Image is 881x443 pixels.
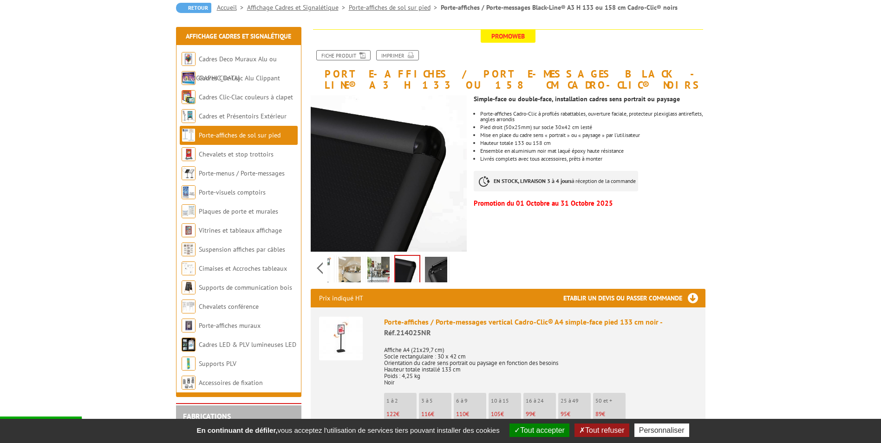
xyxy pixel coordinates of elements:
a: Cadres Clic-Clac Alu Clippant [199,74,280,82]
img: Cadres et Présentoirs Extérieur [182,109,196,123]
a: Supports PLV [199,359,236,368]
img: Porte-menus / Porte-messages [182,166,196,180]
span: 110 [456,410,466,418]
a: Chevalets conférence [199,302,259,311]
span: 122 [386,410,396,418]
p: 50 et + [595,397,626,404]
button: Tout refuser [574,423,629,437]
span: Réf.214025NR [384,328,431,337]
a: Fiche produit [316,50,371,60]
span: Previous [315,261,324,276]
p: 25 à 49 [561,397,591,404]
p: € [386,411,417,417]
span: 99 [526,410,532,418]
p: 3 à 5 [421,397,451,404]
a: Cadres et Présentoirs Extérieur [199,112,287,120]
a: Cimaises et Accroches tableaux [199,264,287,273]
p: 10 à 15 [491,397,521,404]
a: Porte-affiches muraux [199,321,261,330]
span: 95 [561,410,567,418]
a: Porte-affiches de sol sur pied [349,3,441,12]
img: Porte-affiches muraux [182,319,196,332]
li: Livrés complets avec tous accessoires, prêts à monter [480,156,705,162]
button: Personnaliser (fenêtre modale) [634,423,689,437]
a: Cadres LED & PLV lumineuses LED [199,340,296,349]
p: Affiche A4 (21x29,7 cm) Socle rectangulaire : 30 x 42 cm Orientation du cadre sens portrait ou pa... [384,340,697,386]
li: Porte-affiches Cadro-Clic à profilés rabattables, ouverture faciale, protecteur plexiglass antire... [480,111,705,122]
a: Accessoires de fixation [199,378,263,387]
img: 214025nr_angle.jpg [395,256,419,285]
p: € [561,411,591,417]
a: Suspension affiches par câbles [199,245,285,254]
p: € [491,411,521,417]
span: 89 [595,410,602,418]
p: Pied droit (50x25mm) sur socle 30x42 cm lesté [480,124,705,130]
a: Porte-affiches de sol sur pied [199,131,281,139]
a: Vitrines et tableaux affichage [199,226,282,235]
img: porte_affiches_porte_messages_214025nr.jpg [339,257,361,286]
a: Retour [176,3,211,13]
img: Chevalets conférence [182,300,196,313]
strong: EN STOCK, LIVRAISON 3 à 4 jours [494,177,572,184]
a: Cadres Deco Muraux Alu ou [GEOGRAPHIC_DATA] [182,55,277,82]
a: Chevalets et stop trottoirs [199,150,274,158]
p: € [595,411,626,417]
img: 214025nr_angle.jpg [311,95,467,252]
a: Imprimer [376,50,419,60]
p: 16 à 24 [526,397,556,404]
a: Plaques de porte et murales [199,207,278,215]
li: Porte-affiches / Porte-messages Black-Line® A3 H 133 ou 158 cm Cadro-Clic® noirs [441,3,678,12]
img: Cadres Clic-Clac couleurs à clapet [182,90,196,104]
img: Plaques de porte et murales [182,204,196,218]
img: Porte-affiches de sol sur pied [182,128,196,142]
img: Supports PLV [182,357,196,371]
span: 105 [491,410,501,418]
p: € [526,411,556,417]
a: Porte-menus / Porte-messages [199,169,285,177]
p: Promotion du 01 Octobre au 31 Octobre 2025 [474,201,705,206]
img: Cadres Deco Muraux Alu ou Bois [182,52,196,66]
a: Affichage Cadres et Signalétique [186,32,291,40]
span: vous acceptez l'utilisation de services tiers pouvant installer des cookies [192,426,504,434]
img: Vitrines et tableaux affichage [182,223,196,237]
a: Porte-visuels comptoirs [199,188,266,196]
h3: Etablir un devis ou passer commande [563,289,705,307]
p: Prix indiqué HT [319,289,363,307]
img: porte_affiches_porte_messages_mise_en_scene_214025nr.jpg [367,257,390,286]
li: Mise en place du cadre sens « portrait » ou « paysage » par l’utilisateur [480,132,705,138]
img: Porte-visuels comptoirs [182,185,196,199]
strong: Simple-face ou double-face, installation cadres sens portrait ou paysage [474,95,680,103]
strong: En continuant de défiler, [196,426,277,434]
img: Cadres LED & PLV lumineuses LED [182,338,196,352]
p: à réception de la commande [474,171,638,191]
a: Affichage Cadres et Signalétique [247,3,349,12]
img: Suspension affiches par câbles [182,242,196,256]
img: vision_1_214025nr.jpg [425,257,447,286]
img: Porte-affiches / Porte-messages vertical Cadro-Clic® A4 simple-face pied 133 cm noir [319,317,363,360]
p: € [456,411,486,417]
p: 6 à 9 [456,397,486,404]
div: Porte-affiches / Porte-messages vertical Cadro-Clic® A4 simple-face pied 133 cm noir - [384,317,697,338]
p: Hauteur totale 133 ou 158 cm [480,140,705,146]
a: Supports de communication bois [199,283,292,292]
p: 1 à 2 [386,397,417,404]
a: Accueil [217,3,247,12]
span: Promoweb [481,30,535,43]
img: Cimaises et Accroches tableaux [182,261,196,275]
button: Tout accepter [509,423,569,437]
li: Ensemble en aluminium noir mat laqué époxy haute résistance [480,148,705,154]
p: € [421,411,451,417]
img: Chevalets et stop trottoirs [182,147,196,161]
span: 116 [421,410,431,418]
img: Supports de communication bois [182,280,196,294]
a: Cadres Clic-Clac couleurs à clapet [199,93,293,101]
